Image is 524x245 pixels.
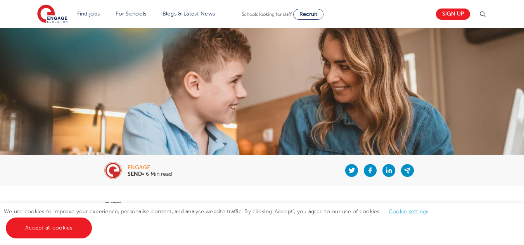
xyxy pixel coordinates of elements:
span: Recruit [299,11,317,17]
a: Find jobs [77,11,100,17]
div: engage [128,165,172,170]
span: Schools looking for staff [242,12,292,17]
b: SEND [128,171,142,177]
a: Cookie settings [389,209,429,214]
a: Blogs & Latest News [163,11,215,17]
a: Recruit [293,9,323,20]
a: Sign up [436,9,470,20]
span: We use cookies to improve your experience, personalise content, and analyse website traffic. By c... [4,209,436,231]
a: For Schools [116,11,146,17]
img: Engage Education [37,5,67,24]
p: [DATE] [104,201,420,207]
a: Accept all cookies [6,218,92,238]
p: • 6 Min read [128,171,172,177]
